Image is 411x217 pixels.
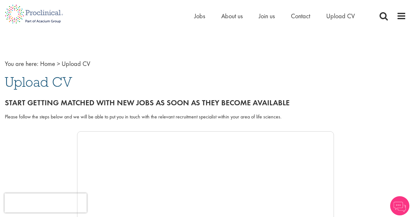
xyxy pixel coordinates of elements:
[221,12,243,20] a: About us
[326,12,355,20] a: Upload CV
[5,73,72,91] span: Upload CV
[5,99,406,107] h2: Start getting matched with new jobs as soon as they become available
[40,60,55,68] a: breadcrumb link
[390,196,409,215] img: Chatbot
[194,12,205,20] a: Jobs
[57,60,60,68] span: >
[4,193,87,213] iframe: reCAPTCHA
[291,12,310,20] a: Contact
[259,12,275,20] a: Join us
[5,113,406,121] div: Please follow the steps below and we will be able to put you in touch with the relevant recruitme...
[62,60,90,68] span: Upload CV
[5,60,39,68] span: You are here:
